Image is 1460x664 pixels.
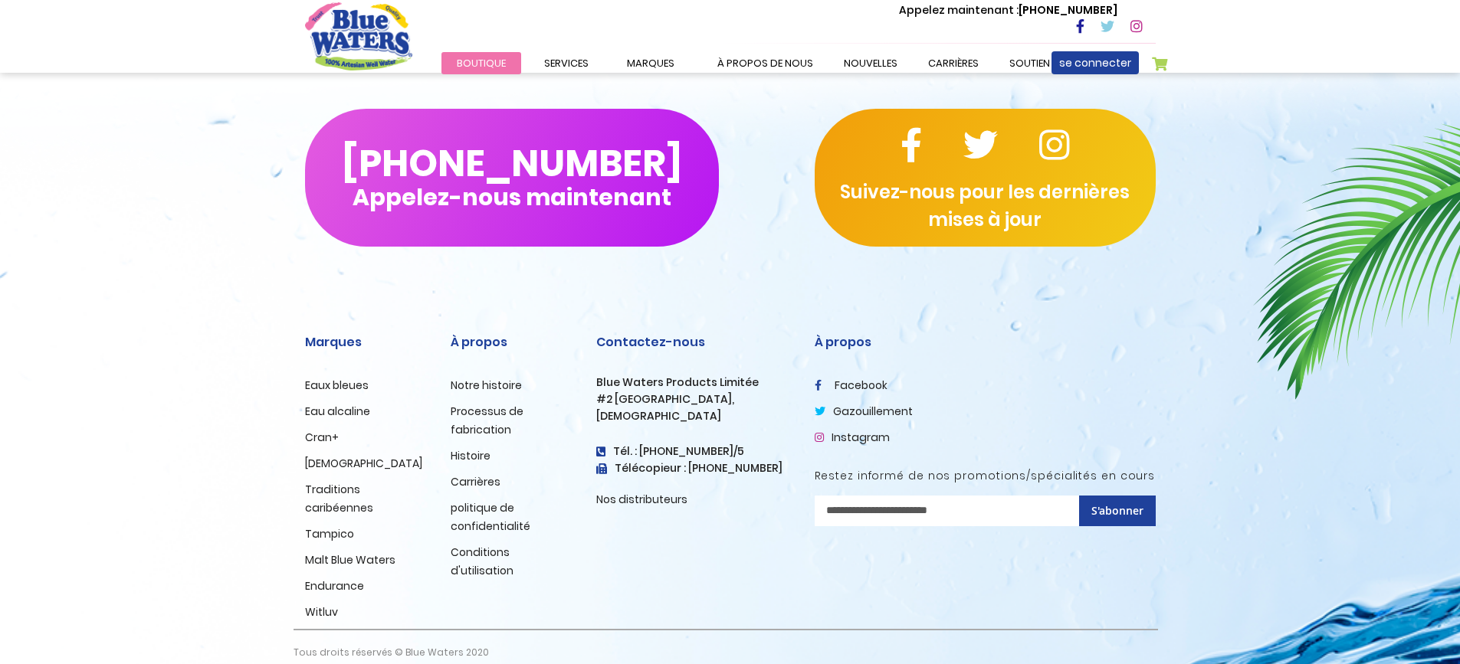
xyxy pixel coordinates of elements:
[305,552,395,568] a: Malt Blue Waters
[305,404,370,419] a: Eau alcaline
[596,492,687,507] a: Nos distributeurs
[815,430,890,445] a: Instagram
[596,408,721,424] font: [DEMOGRAPHIC_DATA]
[451,378,522,393] a: Notre histoire
[1079,496,1156,526] button: S'abonner
[835,378,887,393] font: Facebook
[305,482,373,515] a: Traditions caribéennes
[1052,51,1139,74] a: se connecter
[305,604,338,620] a: Witluv
[1009,56,1050,70] font: soutien
[451,545,513,578] a: Conditions d'utilisation
[815,378,887,393] a: Facebook
[928,56,979,70] font: carrières
[451,474,500,489] a: Carrières
[615,460,782,476] font: Télécopieur : [PHONE_NUMBER]
[828,52,913,74] a: Nouvelles
[544,56,589,70] font: Services
[451,333,507,351] font: À propos
[815,404,913,419] a: gazouillement
[451,448,490,463] a: Histoire
[1091,503,1143,518] font: S'abonner
[913,52,994,74] a: carrières
[815,468,1156,483] font: Restez informé de nos promotions/spécialités en cours
[305,526,354,541] a: Tampico
[342,137,682,188] font: [PHONE_NUMBER]
[832,430,890,445] font: Instagram
[596,391,734,407] font: #2 [GEOGRAPHIC_DATA],
[305,109,719,247] button: [PHONE_NUMBER]Appelez-nous maintenant
[833,404,913,419] font: gazouillement
[596,375,759,390] font: Blue Waters Products Limitée
[613,443,744,459] font: Tél. : [PHONE_NUMBER]/5
[305,333,362,351] font: Marques
[305,378,369,393] a: Eaux bleues
[451,404,523,437] a: Processus de fabrication
[305,430,339,445] a: Cran+
[1059,55,1131,70] font: se connecter
[627,56,674,70] font: Marques
[451,500,530,534] a: politique de confidentialité
[994,52,1065,74] a: soutien
[840,179,1130,232] font: Suivez-nous pour les dernières mises à jour
[1019,2,1117,18] font: [PHONE_NUMBER]
[702,52,828,74] a: à propos de nous
[305,456,422,471] a: [DEMOGRAPHIC_DATA]
[353,181,671,214] font: Appelez-nous maintenant
[815,333,871,351] font: À propos
[596,333,705,351] font: Contactez-nous
[457,56,506,70] font: Boutique
[844,56,897,70] font: Nouvelles
[305,578,364,594] a: Endurance
[305,2,412,70] a: logo du magasin
[294,646,489,659] font: Tous droits réservés © Blue Waters 2020
[899,2,1019,18] font: Appelez maintenant :
[717,56,813,70] font: à propos de nous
